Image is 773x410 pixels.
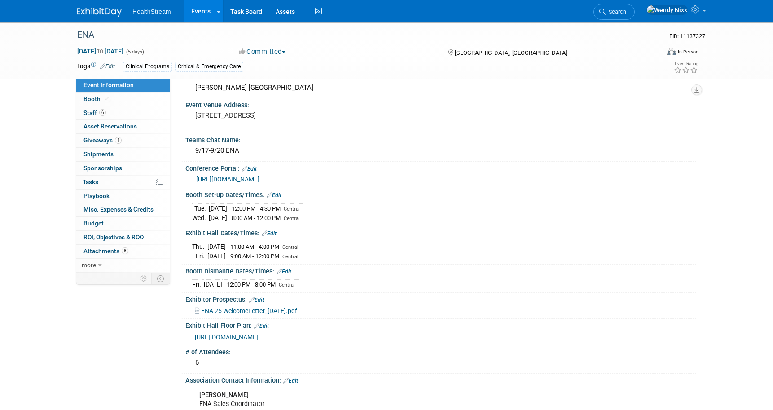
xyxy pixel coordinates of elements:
span: Event ID: 11137327 [669,33,705,40]
span: Asset Reservations [83,123,137,130]
span: Central [279,282,295,288]
div: Conference Portal: [185,162,696,173]
div: 6 [192,356,690,370]
span: 12:00 PM - 8:00 PM [227,281,276,288]
span: 6 [99,109,106,116]
a: Attachments8 [76,245,170,258]
td: Toggle Event Tabs [152,273,170,284]
div: [PERSON_NAME] [GEOGRAPHIC_DATA] [192,81,690,95]
div: Booth Set-up Dates/Times: [185,188,696,200]
b: [PERSON_NAME] [199,391,249,399]
a: Edit [242,166,257,172]
div: Exhibitor Prospectus: [185,293,696,304]
a: Budget [76,217,170,230]
span: Attachments [83,247,128,255]
div: Association Contact Information: [185,374,696,385]
a: Edit [254,323,269,329]
span: Staff [83,109,106,116]
span: Central [282,244,299,250]
span: Misc. Expenses & Credits [83,206,154,213]
span: Central [284,216,300,221]
td: [DATE] [209,213,227,223]
td: Tags [77,62,115,72]
td: [DATE] [207,251,226,261]
img: ExhibitDay [77,8,122,17]
span: 8 [122,247,128,254]
span: 1 [115,137,122,144]
pre: [STREET_ADDRESS] [195,111,388,119]
div: Exhibit Hall Dates/Times: [185,226,696,238]
div: Event Format [606,47,698,60]
td: [DATE] [209,203,227,213]
a: Edit [267,192,281,198]
span: ENA 25 WelcomeLetter_[DATE].pdf [201,307,297,314]
td: Fri. [192,251,207,261]
span: ROI, Objectives & ROO [83,234,144,241]
a: ROI, Objectives & ROO [76,231,170,244]
span: Giveaways [83,137,122,144]
span: 12:00 PM - 4:30 PM [232,205,281,212]
span: Budget [83,220,104,227]
span: more [82,261,96,269]
a: [URL][DOMAIN_NAME] [195,334,258,341]
button: Committed [236,47,289,57]
td: Fri. [192,280,204,289]
a: Event Information [76,79,170,92]
td: [DATE] [207,242,226,251]
a: Edit [262,230,277,237]
a: Misc. Expenses & Credits [76,203,170,216]
a: Staff6 [76,106,170,120]
a: Giveaways1 [76,134,170,147]
span: Event Information [83,81,134,88]
div: ENA [74,27,646,43]
span: Sponsorships [83,164,122,172]
span: [GEOGRAPHIC_DATA], [GEOGRAPHIC_DATA] [455,49,567,56]
div: In-Person [677,48,698,55]
a: Edit [277,269,291,275]
div: Teams Chat Name: [185,133,696,145]
a: Sponsorships [76,162,170,175]
div: # of Attendees: [185,345,696,357]
td: Wed. [192,213,209,223]
span: Central [284,206,300,212]
div: 9/17-9/20 ENA [192,144,690,158]
a: ENA 25 WelcomeLetter_[DATE].pdf [195,307,297,314]
div: Exhibit Hall Floor Plan: [185,319,696,331]
a: Booth [76,93,170,106]
td: [DATE] [204,280,222,289]
img: Format-Inperson.png [667,48,676,55]
span: to [96,48,105,55]
div: Critical & Emergency Care [175,62,243,71]
a: more [76,259,170,272]
span: [DATE] [DATE] [77,47,124,55]
a: Edit [283,378,298,384]
span: (5 days) [125,49,144,55]
div: Event Venue Address: [185,98,696,110]
div: Clinical Programs [123,62,172,71]
span: HealthStream [132,8,171,15]
span: Central [282,254,299,260]
a: Edit [100,63,115,70]
span: 11:00 AM - 4:00 PM [230,243,279,250]
a: Edit [249,297,264,303]
td: Thu. [192,242,207,251]
span: Search [606,9,626,15]
div: Event Rating [674,62,698,66]
i: Booth reservation complete [105,96,109,101]
a: Shipments [76,148,170,161]
td: Tue. [192,203,209,213]
span: 9:00 AM - 12:00 PM [230,253,279,260]
a: Tasks [76,176,170,189]
span: Booth [83,95,111,102]
a: [URL][DOMAIN_NAME] [196,176,259,183]
span: 8:00 AM - 12:00 PM [232,215,281,221]
a: Playbook [76,190,170,203]
div: Booth Dismantle Dates/Times: [185,265,696,276]
td: Personalize Event Tab Strip [136,273,152,284]
span: Tasks [83,178,98,185]
span: Shipments [83,150,114,158]
a: Search [593,4,635,20]
a: Asset Reservations [76,120,170,133]
span: Playbook [83,192,110,199]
